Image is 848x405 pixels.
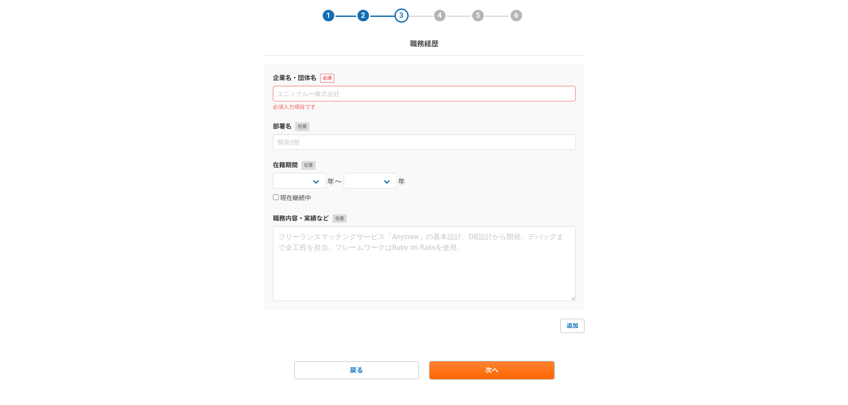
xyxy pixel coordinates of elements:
div: 4 [433,8,447,23]
span: 年〜 [327,176,343,187]
label: 在籍期間 [273,160,576,170]
div: 6 [509,8,523,23]
a: 戻る [294,361,419,379]
p: 必須入力項目です [273,103,576,111]
label: 職務内容・実績など [273,214,576,223]
div: 1 [321,8,336,23]
a: 追加 [560,319,584,333]
label: 現在継続中 [273,194,311,202]
div: 3 [394,8,409,23]
span: 年 [398,176,406,187]
p: 職務経歴 [410,39,438,49]
input: 開発2部 [273,134,576,150]
input: エニィクルー株式会社 [273,86,576,101]
input: 現在継続中 [273,194,279,200]
div: 5 [471,8,485,23]
label: 企業名・団体名 [273,73,576,83]
div: 2 [356,8,370,23]
label: 部署名 [273,122,576,131]
a: 次へ [430,361,554,379]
